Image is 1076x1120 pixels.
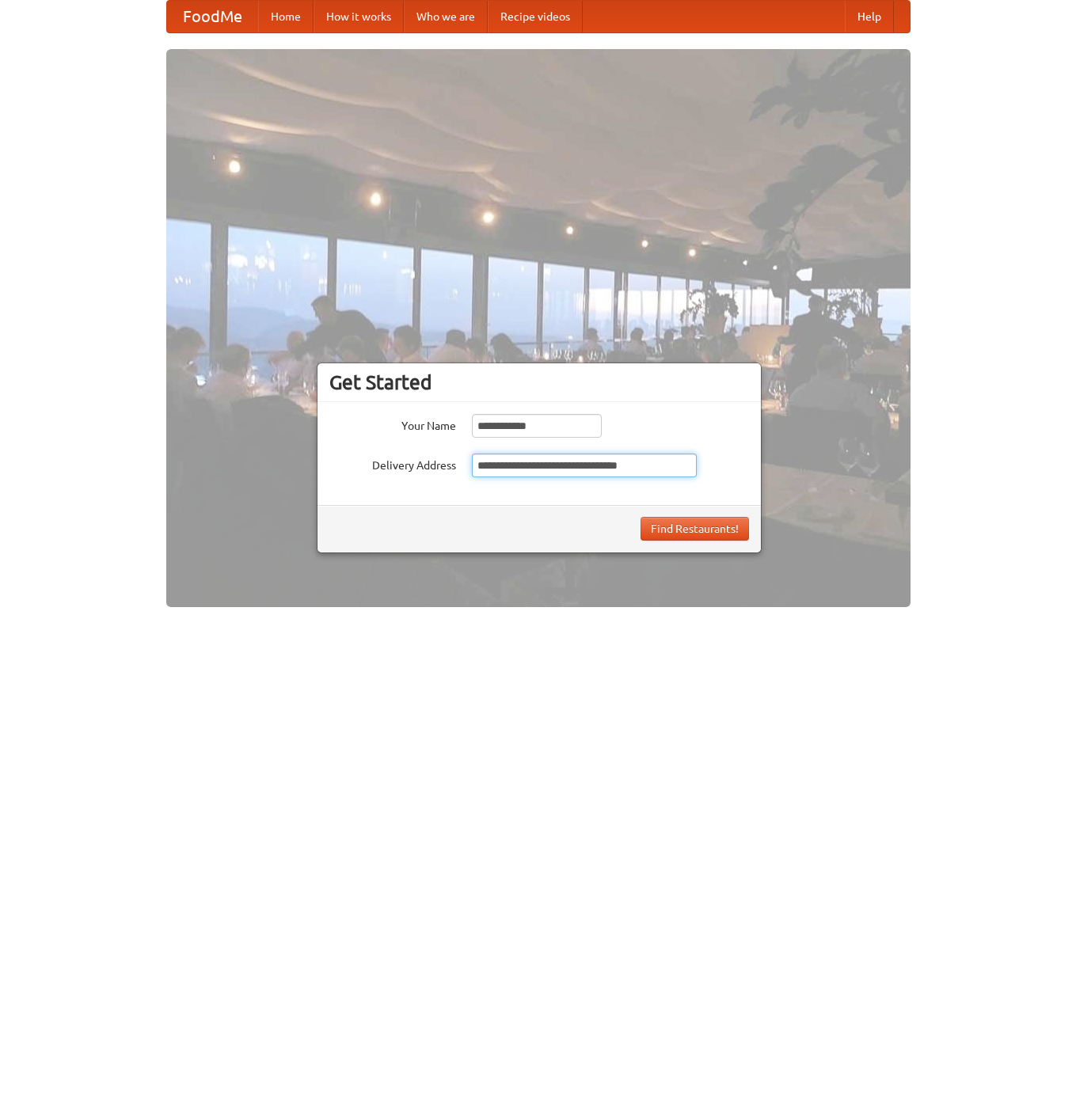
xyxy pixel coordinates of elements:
a: Help [845,1,894,32]
label: Your Name [329,414,456,434]
a: FoodMe [167,1,258,32]
button: Find Restaurants! [641,517,749,541]
a: Recipe videos [488,1,583,32]
a: How it works [314,1,404,32]
h3: Get Started [329,370,749,394]
a: Home [258,1,314,32]
a: Who we are [404,1,488,32]
label: Delivery Address [329,454,456,473]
